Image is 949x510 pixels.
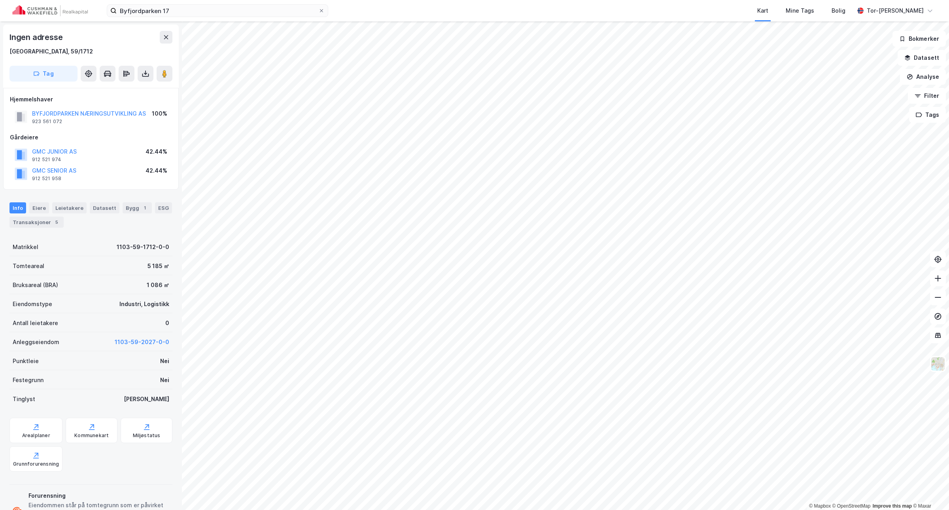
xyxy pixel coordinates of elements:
[9,31,64,44] div: Ingen adresse
[9,202,26,213] div: Info
[13,461,59,467] div: Grunnforurensning
[146,166,167,175] div: 42.44%
[909,472,949,510] div: Kontrollprogram for chat
[22,432,50,439] div: Arealplaner
[809,503,831,509] a: Mapbox
[29,202,49,213] div: Eiere
[909,107,946,123] button: Tags
[13,375,43,385] div: Festegrunn
[117,5,318,17] input: Søk på adresse, matrikkel, gårdeiere, leietakere eller personer
[786,6,814,15] div: Mine Tags
[146,147,167,156] div: 42.44%
[124,394,169,404] div: [PERSON_NAME]
[13,337,59,347] div: Anleggseiendom
[117,242,169,252] div: 1103-59-1712-0-0
[165,318,169,328] div: 0
[908,88,946,104] button: Filter
[133,432,161,439] div: Miljøstatus
[74,432,109,439] div: Kommunekart
[757,6,768,15] div: Kart
[147,261,169,271] div: 5 185 ㎡
[9,217,64,228] div: Transaksjoner
[13,318,58,328] div: Antall leietakere
[123,202,152,213] div: Bygg
[900,69,946,85] button: Analyse
[52,202,87,213] div: Leietakere
[909,472,949,510] iframe: Chat Widget
[141,204,149,212] div: 1
[53,218,60,226] div: 5
[155,202,172,213] div: ESG
[9,47,93,56] div: [GEOGRAPHIC_DATA], 59/1712
[10,133,172,142] div: Gårdeiere
[13,5,88,16] img: cushman-wakefield-realkapital-logo.202ea83816669bd177139c58696a8fa1.svg
[832,503,871,509] a: OpenStreetMap
[13,299,52,309] div: Eiendomstype
[32,118,62,125] div: 923 561 072
[873,503,912,509] a: Improve this map
[13,261,44,271] div: Tomteareal
[892,31,946,47] button: Bokmerker
[13,242,38,252] div: Matrikkel
[13,280,58,290] div: Bruksareal (BRA)
[832,6,845,15] div: Bolig
[9,66,78,82] button: Tag
[898,50,946,66] button: Datasett
[32,156,61,163] div: 912 521 974
[28,491,169,500] div: Forurensning
[13,356,39,366] div: Punktleie
[152,109,167,118] div: 100%
[10,95,172,104] div: Hjemmelshaver
[32,175,61,182] div: 912 521 958
[867,6,924,15] div: Tor-[PERSON_NAME]
[13,394,35,404] div: Tinglyst
[930,356,945,371] img: Z
[115,337,169,347] button: 1103-59-2027-0-0
[90,202,119,213] div: Datasett
[147,280,169,290] div: 1 086 ㎡
[160,375,169,385] div: Nei
[119,299,169,309] div: Industri, Logistikk
[160,356,169,366] div: Nei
